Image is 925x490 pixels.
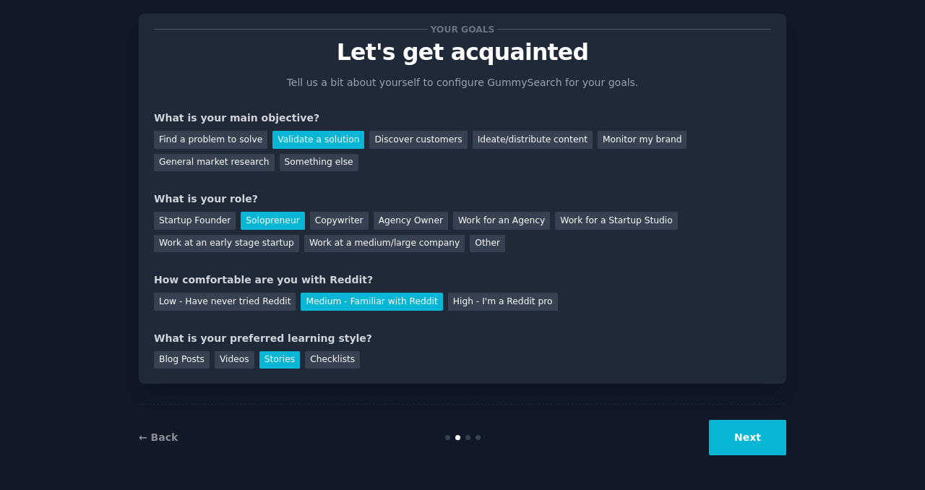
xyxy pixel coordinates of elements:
[154,331,771,346] div: What is your preferred learning style?
[259,351,300,369] div: Stories
[304,235,465,253] div: Work at a medium/large company
[428,22,497,37] span: Your goals
[280,75,645,90] p: Tell us a bit about yourself to configure GummySearch for your goals.
[369,131,467,149] div: Discover customers
[139,431,178,443] a: ← Back
[280,154,358,172] div: Something else
[241,212,304,230] div: Solopreneur
[154,293,296,311] div: Low - Have never tried Reddit
[154,212,236,230] div: Startup Founder
[154,192,771,207] div: What is your role?
[448,293,558,311] div: High - I'm a Reddit pro
[215,351,254,369] div: Videos
[453,212,550,230] div: Work for an Agency
[305,351,360,369] div: Checklists
[709,420,786,455] button: Next
[154,154,275,172] div: General market research
[310,212,369,230] div: Copywriter
[154,235,299,253] div: Work at an early stage startup
[154,111,771,126] div: What is your main objective?
[473,131,593,149] div: Ideate/distribute content
[154,351,210,369] div: Blog Posts
[598,131,687,149] div: Monitor my brand
[272,131,364,149] div: Validate a solution
[374,212,448,230] div: Agency Owner
[154,131,267,149] div: Find a problem to solve
[555,212,677,230] div: Work for a Startup Studio
[301,293,442,311] div: Medium - Familiar with Reddit
[154,272,771,288] div: How comfortable are you with Reddit?
[470,235,505,253] div: Other
[154,40,771,65] p: Let's get acquainted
